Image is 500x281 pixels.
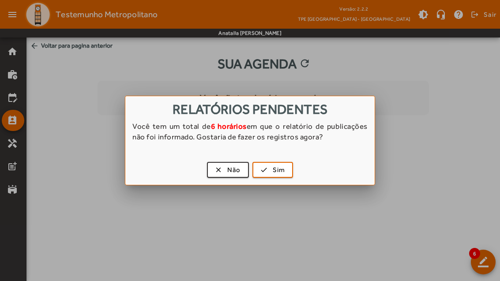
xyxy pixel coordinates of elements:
button: Não [207,162,249,178]
div: Você tem um total de em que o relatório de publicações não foi informado. Gostaria de fazer os re... [125,121,375,151]
span: Sim [273,165,286,175]
span: Relatórios pendentes [173,101,328,117]
span: 6 horários [211,122,247,131]
button: Sim [252,162,293,178]
span: Não [227,165,241,175]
